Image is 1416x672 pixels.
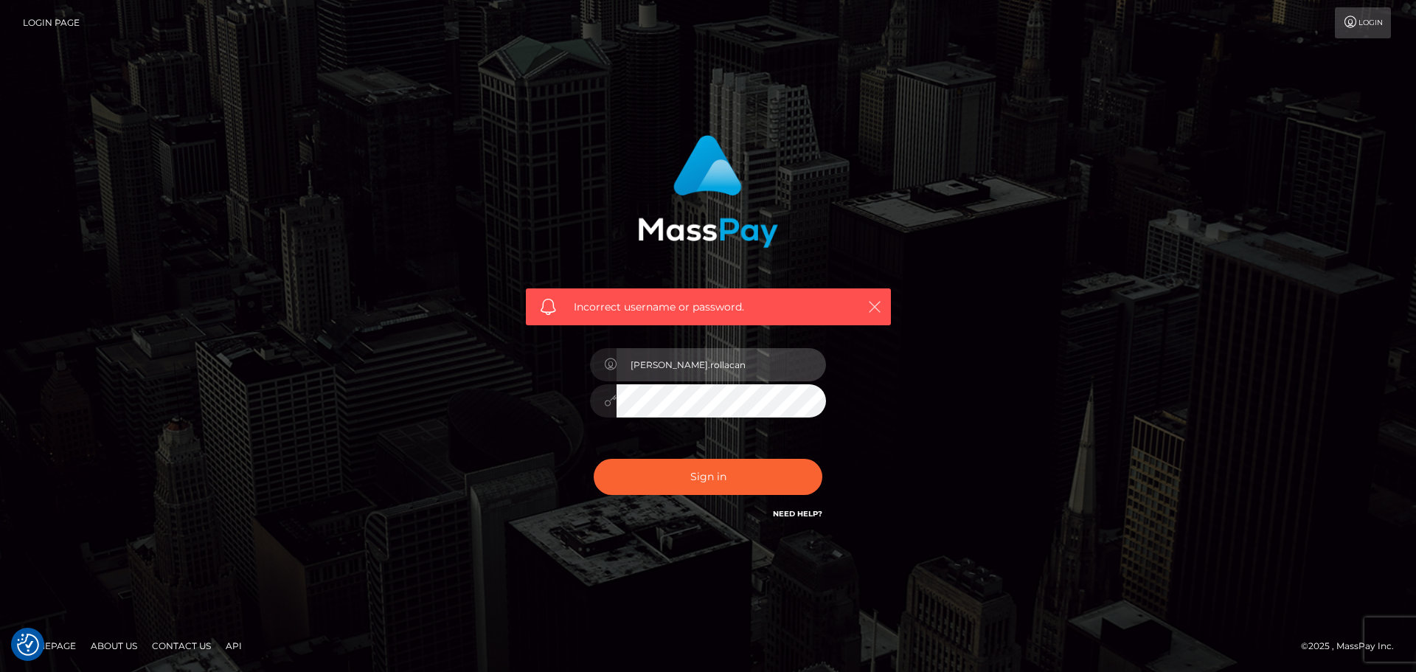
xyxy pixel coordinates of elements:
button: Consent Preferences [17,634,39,656]
a: About Us [85,634,143,657]
img: MassPay Login [638,135,778,248]
span: Incorrect username or password. [574,299,843,315]
button: Sign in [594,459,822,495]
a: API [220,634,248,657]
div: © 2025 , MassPay Inc. [1301,638,1405,654]
img: Revisit consent button [17,634,39,656]
input: Username... [617,348,826,381]
a: Homepage [16,634,82,657]
a: Login Page [23,7,80,38]
a: Need Help? [773,509,822,519]
a: Contact Us [146,634,217,657]
a: Login [1335,7,1391,38]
